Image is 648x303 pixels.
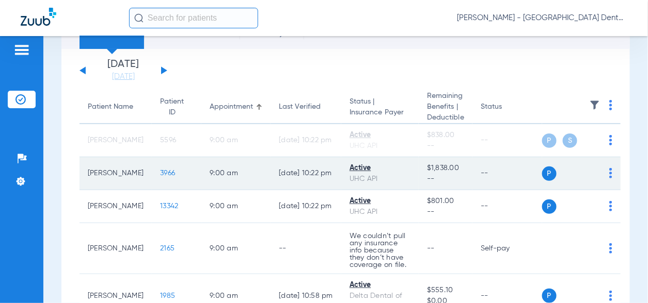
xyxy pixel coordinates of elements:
td: 9:00 AM [201,223,271,274]
img: group-dot-blue.svg [609,168,612,178]
div: Last Verified [279,102,321,112]
a: [DATE] [92,72,154,82]
span: 5596 [160,137,176,144]
span: 2165 [160,245,175,252]
img: group-dot-blue.svg [609,243,612,254]
td: [DATE] 10:22 PM [271,157,341,190]
div: Patient ID [160,96,193,118]
td: 9:00 AM [201,190,271,223]
div: Active [350,163,410,174]
span: $1,838.00 [427,163,464,174]
span: P [542,166,557,181]
td: [DATE] 10:22 PM [271,124,341,157]
input: Search for patients [129,8,258,28]
span: -- [427,245,435,252]
td: -- [271,223,341,274]
td: [PERSON_NAME] [80,157,152,190]
div: Active [350,196,410,207]
span: P [542,133,557,148]
th: Status | [341,91,419,124]
span: [PERSON_NAME] - [GEOGRAPHIC_DATA] Dental HQ [457,13,627,23]
span: S [563,133,577,148]
img: filter.svg [590,100,600,110]
div: UHC API [350,141,410,151]
span: -- [427,141,464,151]
td: Self-pay [472,223,542,274]
td: [PERSON_NAME] [80,223,152,274]
div: UHC API [350,174,410,184]
li: [DATE] [92,59,154,82]
div: Patient Name [88,102,144,112]
span: 1985 [160,292,175,299]
span: $555.10 [427,285,464,296]
iframe: Chat Widget [596,254,648,303]
span: -- [427,207,464,217]
td: 9:00 AM [201,157,271,190]
div: Appointment [210,102,262,112]
img: group-dot-blue.svg [609,135,612,145]
span: $838.00 [427,130,464,141]
td: 9:00 AM [201,124,271,157]
th: Status [472,91,542,124]
td: [PERSON_NAME] [80,124,152,157]
span: P [542,199,557,214]
span: $801.00 [427,196,464,207]
p: We couldn’t pull any insurance info because they don’t have coverage on file. [350,232,410,268]
div: Last Verified [279,102,333,112]
span: Insurance Payer [350,107,410,118]
span: -- [427,174,464,184]
div: Appointment [210,102,253,112]
div: Patient ID [160,96,184,118]
td: [PERSON_NAME] [80,190,152,223]
div: UHC API [350,207,410,217]
td: [DATE] 10:22 PM [271,190,341,223]
img: group-dot-blue.svg [609,100,612,110]
img: group-dot-blue.svg [609,201,612,211]
img: Zuub Logo [21,8,56,26]
th: Remaining Benefits | [419,91,472,124]
span: 13342 [160,203,178,210]
span: P [542,289,557,303]
td: -- [472,124,542,157]
span: Deductible [427,112,464,123]
div: Active [350,280,410,291]
img: hamburger-icon [13,44,30,56]
div: Active [350,130,410,141]
td: -- [472,190,542,223]
span: 3966 [160,170,175,177]
td: -- [472,157,542,190]
div: Patient Name [88,102,133,112]
img: Search Icon [134,13,144,23]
